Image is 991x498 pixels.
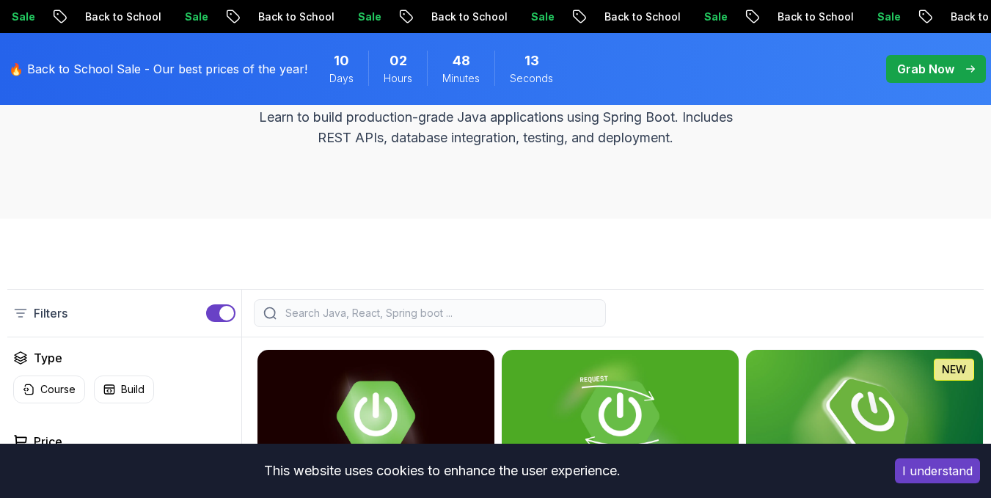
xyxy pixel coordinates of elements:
[334,51,349,71] span: 10 Days
[691,10,738,24] p: Sale
[34,433,62,450] h2: Price
[40,382,76,397] p: Course
[942,362,966,377] p: NEW
[442,71,480,86] span: Minutes
[329,71,354,86] span: Days
[518,10,565,24] p: Sale
[384,71,412,86] span: Hours
[345,10,392,24] p: Sale
[13,376,85,403] button: Course
[591,10,691,24] p: Back to School
[524,51,539,71] span: 13 Seconds
[9,60,307,78] p: 🔥 Back to School Sale - Our best prices of the year!
[418,10,518,24] p: Back to School
[172,10,219,24] p: Sale
[121,382,145,397] p: Build
[502,350,739,483] img: Building APIs with Spring Boot card
[764,10,864,24] p: Back to School
[245,10,345,24] p: Back to School
[895,458,980,483] button: Accept cookies
[257,350,494,483] img: Advanced Spring Boot card
[453,51,470,71] span: 48 Minutes
[390,51,407,71] span: 2 Hours
[34,349,62,367] h2: Type
[34,304,67,322] p: Filters
[510,71,553,86] span: Seconds
[249,107,742,148] p: Learn to build production-grade Java applications using Spring Boot. Includes REST APIs, database...
[94,376,154,403] button: Build
[11,455,873,487] div: This website uses cookies to enhance the user experience.
[864,10,911,24] p: Sale
[897,60,954,78] p: Grab Now
[72,10,172,24] p: Back to School
[746,350,983,483] img: Spring Boot for Beginners card
[282,306,596,321] input: Search Java, React, Spring boot ...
